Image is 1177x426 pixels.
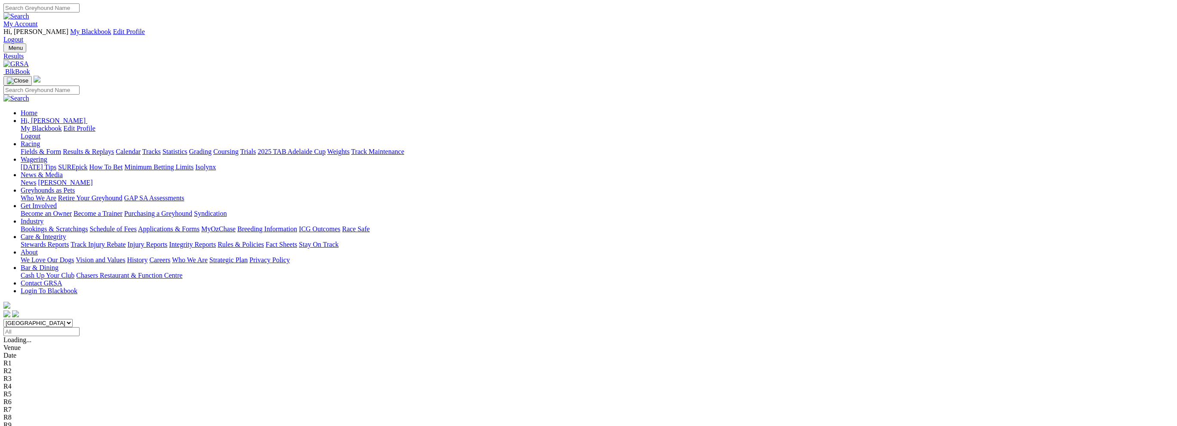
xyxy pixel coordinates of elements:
[21,256,74,264] a: We Love Our Dogs
[21,179,1174,187] div: News & Media
[9,45,23,51] span: Menu
[21,163,56,171] a: [DATE] Tips
[74,210,123,217] a: Become a Trainer
[149,256,170,264] a: Careers
[21,279,62,287] a: Contact GRSA
[116,148,141,155] a: Calendar
[3,60,29,68] img: GRSA
[327,148,350,155] a: Weights
[299,225,340,233] a: ICG Outcomes
[21,272,1174,279] div: Bar & Dining
[21,125,62,132] a: My Blackbook
[21,109,37,116] a: Home
[189,148,212,155] a: Grading
[3,28,1174,43] div: My Account
[342,225,369,233] a: Race Safe
[3,52,1174,60] a: Results
[21,156,47,163] a: Wagering
[58,194,123,202] a: Retire Your Greyhound
[209,256,248,264] a: Strategic Plan
[21,210,1174,218] div: Get Involved
[63,148,114,155] a: Results & Replays
[7,77,28,84] img: Close
[213,148,239,155] a: Coursing
[3,383,1174,390] div: R4
[21,225,1174,233] div: Industry
[21,163,1174,171] div: Wagering
[21,117,87,124] a: Hi, [PERSON_NAME]
[21,218,43,225] a: Industry
[21,210,72,217] a: Become an Owner
[124,210,192,217] a: Purchasing a Greyhound
[64,125,95,132] a: Edit Profile
[21,248,38,256] a: About
[3,43,26,52] button: Toggle navigation
[21,148,1174,156] div: Racing
[76,256,125,264] a: Vision and Values
[299,241,338,248] a: Stay On Track
[3,68,30,75] a: BlkBook
[12,310,19,317] img: twitter.svg
[3,406,1174,414] div: R7
[21,140,40,147] a: Racing
[70,28,111,35] a: My Blackbook
[169,241,216,248] a: Integrity Reports
[124,163,194,171] a: Minimum Betting Limits
[21,256,1174,264] div: About
[3,352,1174,359] div: Date
[21,125,1174,140] div: Hi, [PERSON_NAME]
[172,256,208,264] a: Who We Are
[3,28,68,35] span: Hi, [PERSON_NAME]
[21,194,1174,202] div: Greyhounds as Pets
[21,272,74,279] a: Cash Up Your Club
[21,241,1174,248] div: Care & Integrity
[113,28,145,35] a: Edit Profile
[21,148,61,155] a: Fields & Form
[240,148,256,155] a: Trials
[21,171,63,178] a: News & Media
[21,117,86,124] span: Hi, [PERSON_NAME]
[237,225,297,233] a: Breeding Information
[127,241,167,248] a: Injury Reports
[258,148,326,155] a: 2025 TAB Adelaide Cup
[249,256,290,264] a: Privacy Policy
[142,148,161,155] a: Tracks
[3,336,31,343] span: Loading...
[195,163,216,171] a: Isolynx
[58,163,87,171] a: SUREpick
[3,3,80,12] input: Search
[266,241,297,248] a: Fact Sheets
[218,241,264,248] a: Rules & Policies
[21,187,75,194] a: Greyhounds as Pets
[351,148,404,155] a: Track Maintenance
[3,95,29,102] img: Search
[194,210,227,217] a: Syndication
[3,414,1174,421] div: R8
[89,225,136,233] a: Schedule of Fees
[21,132,40,140] a: Logout
[163,148,187,155] a: Statistics
[5,68,30,75] span: BlkBook
[21,287,77,294] a: Login To Blackbook
[3,390,1174,398] div: R5
[3,344,1174,352] div: Venue
[3,86,80,95] input: Search
[3,367,1174,375] div: R2
[38,179,92,186] a: [PERSON_NAME]
[3,359,1174,367] div: R1
[3,302,10,309] img: logo-grsa-white.png
[127,256,148,264] a: History
[21,179,36,186] a: News
[76,272,182,279] a: Chasers Restaurant & Function Centre
[201,225,236,233] a: MyOzChase
[21,225,88,233] a: Bookings & Scratchings
[3,12,29,20] img: Search
[21,194,56,202] a: Who We Are
[3,327,80,336] input: Select date
[89,163,123,171] a: How To Bet
[3,20,38,28] a: My Account
[3,76,32,86] button: Toggle navigation
[21,264,58,271] a: Bar & Dining
[3,375,1174,383] div: R3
